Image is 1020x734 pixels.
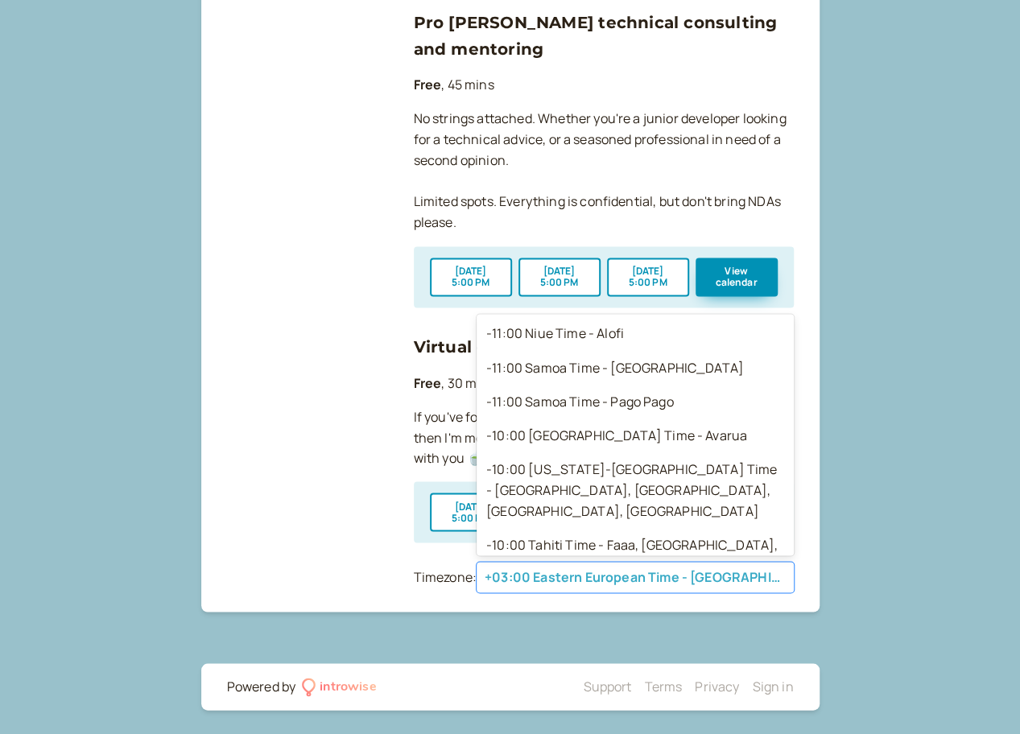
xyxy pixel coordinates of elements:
[302,676,377,697] a: introwise
[607,258,689,296] button: [DATE]5:00 PM
[414,373,442,391] b: Free
[477,452,794,528] div: -10:00 [US_STATE]-[GEOGRAPHIC_DATA] Time - [GEOGRAPHIC_DATA], [GEOGRAPHIC_DATA], [GEOGRAPHIC_DATA...
[644,677,682,695] a: Terms
[752,677,793,695] a: Sign in
[430,493,512,531] button: [DATE]5:00 PM
[477,419,794,452] div: -10:00 [GEOGRAPHIC_DATA] Time - Avarua
[414,373,794,394] p: , 30 mins
[477,385,794,419] div: -11:00 Samoa Time - Pago Pago
[477,528,794,583] div: -10:00 Tahiti Time - Faaa, [GEOGRAPHIC_DATA], Punaauia
[583,677,631,695] a: Support
[696,258,778,296] button: View calendar
[414,336,532,356] a: Virtual coffee
[414,13,778,58] a: Pro [PERSON_NAME] technical consulting and mentoring
[414,76,442,93] b: Free
[477,317,794,351] div: -11:00 Niue Time - Alofi
[320,676,376,697] div: introwise
[414,567,477,588] div: Timezone:
[430,258,512,296] button: [DATE]5:00 PM
[477,351,794,385] div: -11:00 Samoa Time - [GEOGRAPHIC_DATA]
[518,258,601,296] button: [DATE]5:00 PM
[227,676,296,697] div: Powered by
[414,109,794,233] p: No strings attached. Whether you're a junior developer looking for a technical advice, or a seaso...
[414,75,794,96] p: , 45 mins
[695,677,739,695] a: Privacy
[414,406,794,469] p: If you've found me somewhere online and want to connect, then I'm more than happy to share a virt...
